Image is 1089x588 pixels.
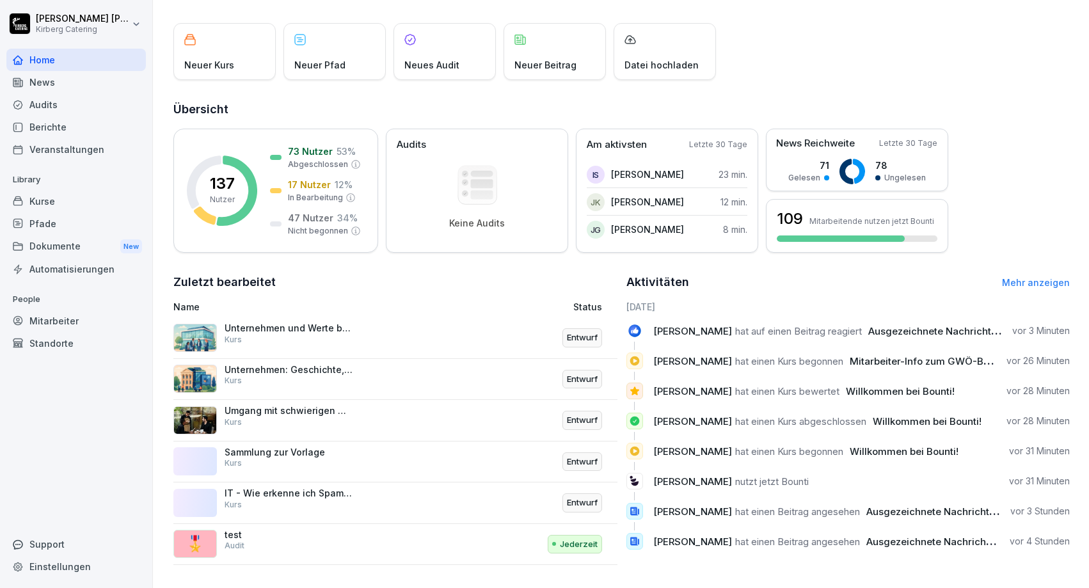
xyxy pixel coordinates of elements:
[6,93,146,116] a: Audits
[173,406,217,434] img: ci4se0craep6j8dlajqmccvs.png
[404,58,459,72] p: Neues Audit
[6,289,146,310] p: People
[653,325,732,337] span: [PERSON_NAME]
[173,524,617,566] a: 🎖️testAuditJederzeit
[36,25,129,34] p: Kirberg Catering
[288,145,333,158] p: 73 Nutzer
[6,49,146,71] a: Home
[653,385,732,397] span: [PERSON_NAME]
[653,445,732,457] span: [PERSON_NAME]
[6,71,146,93] a: News
[173,400,617,441] a: Umgang mit schwierigen GästenKursEntwurf
[210,194,235,205] p: Nutzer
[184,58,234,72] p: Neuer Kurs
[288,192,343,203] p: In Bearbeitung
[6,258,146,280] a: Automatisierungen
[514,58,576,72] p: Neuer Beitrag
[288,211,333,225] p: 47 Nutzer
[337,211,358,225] p: 34 %
[6,310,146,332] a: Mitarbeiter
[173,273,617,291] h2: Zuletzt bearbeitet
[735,536,860,548] span: hat einen Beitrag angesehen
[723,223,747,236] p: 8 min.
[1012,324,1070,337] p: vor 3 Minuten
[225,447,353,458] p: Sammlung zur Vorlage
[225,499,242,511] p: Kurs
[735,355,843,367] span: hat einen Kurs begonnen
[788,172,820,184] p: Gelesen
[288,225,348,237] p: Nicht begonnen
[335,178,353,191] p: 12 %
[6,212,146,235] a: Pfade
[689,139,747,150] p: Letzte 30 Tage
[587,138,647,152] p: Am aktivsten
[1010,535,1070,548] p: vor 4 Stunden
[560,538,598,551] p: Jederzeit
[719,168,747,181] p: 23 min.
[735,325,862,337] span: hat auf einen Beitrag reagiert
[6,116,146,138] a: Berichte
[225,540,244,552] p: Audit
[624,58,699,72] p: Datei hochladen
[567,373,598,386] p: Entwurf
[653,475,732,488] span: [PERSON_NAME]
[337,145,356,158] p: 53 %
[611,168,684,181] p: [PERSON_NAME]
[225,375,242,386] p: Kurs
[850,355,1010,367] span: Mitarbeiter-Info zum GWÖ-Bericht
[449,218,505,229] p: Keine Audits
[6,332,146,354] a: Standorte
[1006,415,1070,427] p: vor 28 Minuten
[173,300,449,314] p: Name
[720,195,747,209] p: 12 min.
[6,170,146,190] p: Library
[6,138,146,161] a: Veranstaltungen
[653,415,732,427] span: [PERSON_NAME]
[611,223,684,236] p: [PERSON_NAME]
[1006,385,1070,397] p: vor 28 Minuten
[809,216,934,226] p: Mitarbeitende nutzen jetzt Bounti
[777,208,803,230] h3: 109
[1009,475,1070,488] p: vor 31 Minuten
[567,331,598,344] p: Entwurf
[611,195,684,209] p: [PERSON_NAME]
[6,533,146,555] div: Support
[873,415,982,427] span: Willkommen bei Bounti!
[846,385,955,397] span: Willkommen bei Bounti!
[587,166,605,184] div: IS
[173,324,217,352] img: g7crrrbcu03vsi7l86talhs1.png
[288,159,348,170] p: Abgeschlossen
[884,172,926,184] p: Ungelesen
[875,159,926,172] p: 78
[120,239,142,254] div: New
[225,364,353,376] p: Unternehmen: Geschichte, Vision und Struktur
[173,359,617,401] a: Unternehmen: Geschichte, Vision und StrukturKursEntwurf
[225,529,353,541] p: test
[173,441,617,483] a: Sammlung zur VorlageKursEntwurf
[567,414,598,427] p: Entwurf
[294,58,346,72] p: Neuer Pfad
[6,235,146,258] div: Dokumente
[6,555,146,578] a: Einstellungen
[567,456,598,468] p: Entwurf
[735,385,839,397] span: hat einen Kurs bewertet
[1002,277,1070,288] a: Mehr anzeigen
[735,415,866,427] span: hat einen Kurs abgeschlossen
[653,355,732,367] span: [PERSON_NAME]
[173,365,217,393] img: w93fac7u6ivzbphbqapuyqe1.png
[735,505,860,518] span: hat einen Beitrag angesehen
[626,273,689,291] h2: Aktivitäten
[735,475,809,488] span: nutzt jetzt Bounti
[573,300,602,314] p: Status
[735,445,843,457] span: hat einen Kurs begonnen
[587,221,605,239] div: JG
